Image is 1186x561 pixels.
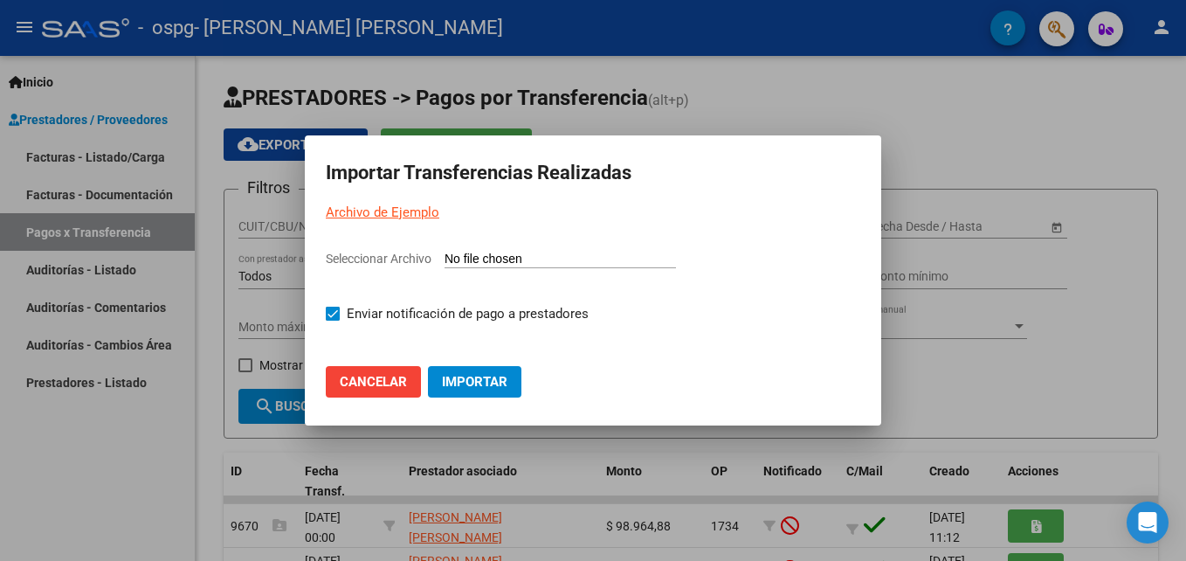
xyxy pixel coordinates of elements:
span: Cancelar [340,374,407,390]
span: Enviar notificación de pago a prestadores [347,303,589,324]
button: Cancelar [326,366,421,398]
button: Importar [428,366,521,398]
span: Importar [442,374,507,390]
span: Seleccionar Archivo [326,252,431,266]
h2: Importar Transferencias Realizadas [326,156,860,190]
div: Open Intercom Messenger [1127,502,1169,544]
a: Archivo de Ejemplo [326,204,439,220]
